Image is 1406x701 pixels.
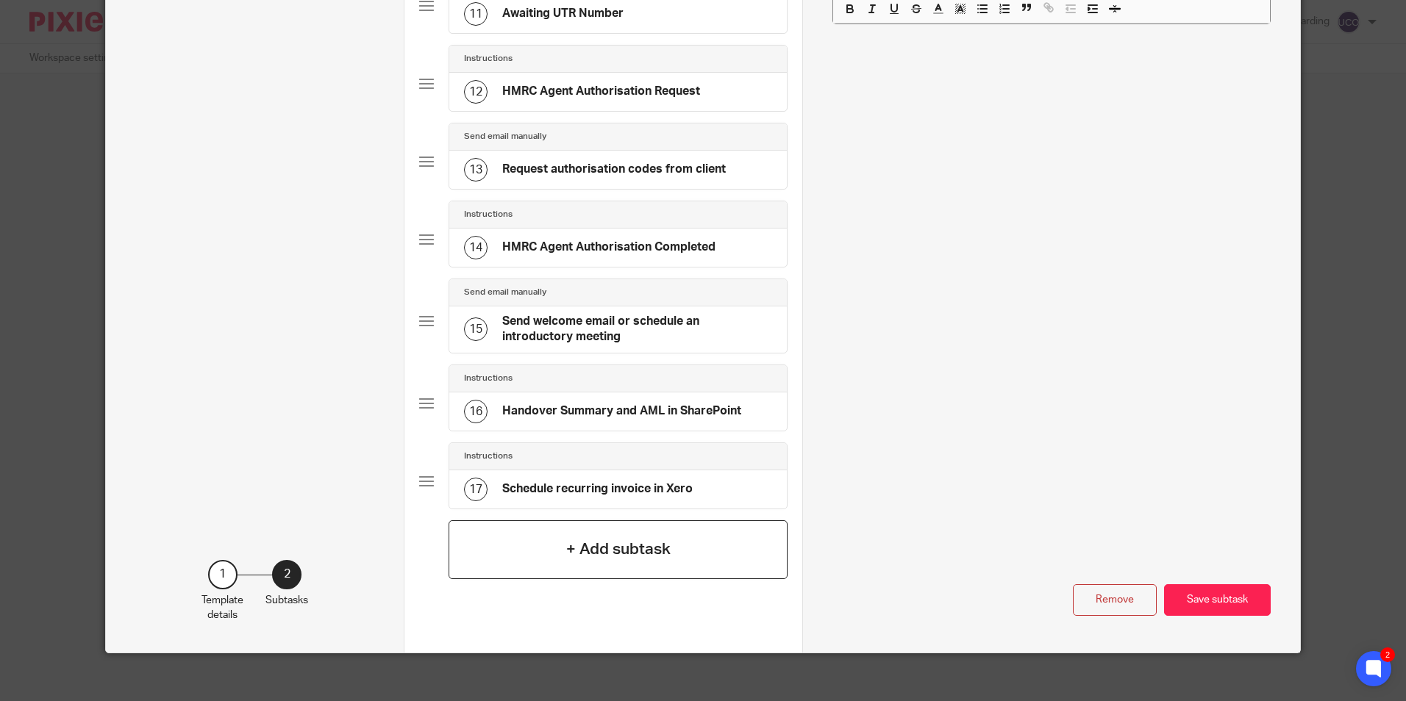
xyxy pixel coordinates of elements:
h4: Instructions [464,450,513,462]
div: 13 [464,158,488,181]
div: 14 [464,236,488,259]
h4: Send welcome email or schedule an introductory meeting [502,314,772,345]
h4: HMRC Agent Authorisation Request [502,84,700,99]
h4: Instructions [464,209,513,220]
div: 2 [1380,647,1395,662]
p: Subtasks [265,593,308,608]
div: 12 [464,80,488,104]
div: 1 [208,560,238,589]
h4: + Add subtask [566,538,671,561]
button: Remove [1073,584,1157,616]
h4: HMRC Agent Authorisation Completed [502,240,716,255]
h4: Schedule recurring invoice in Xero [502,481,693,497]
h4: Awaiting UTR Number [502,6,624,21]
h4: Request authorisation codes from client [502,162,726,177]
div: 16 [464,400,488,423]
button: Save subtask [1164,584,1271,616]
h4: Handover Summary and AML in SharePoint [502,403,741,419]
p: Template details [201,593,243,623]
h4: Instructions [464,373,513,384]
div: 15 [464,317,488,341]
div: 17 [464,478,488,501]
h4: Instructions [464,53,513,65]
h4: Send email manually [464,131,546,143]
h4: Send email manually [464,287,546,298]
div: 11 [464,2,488,26]
div: 2 [272,560,301,589]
